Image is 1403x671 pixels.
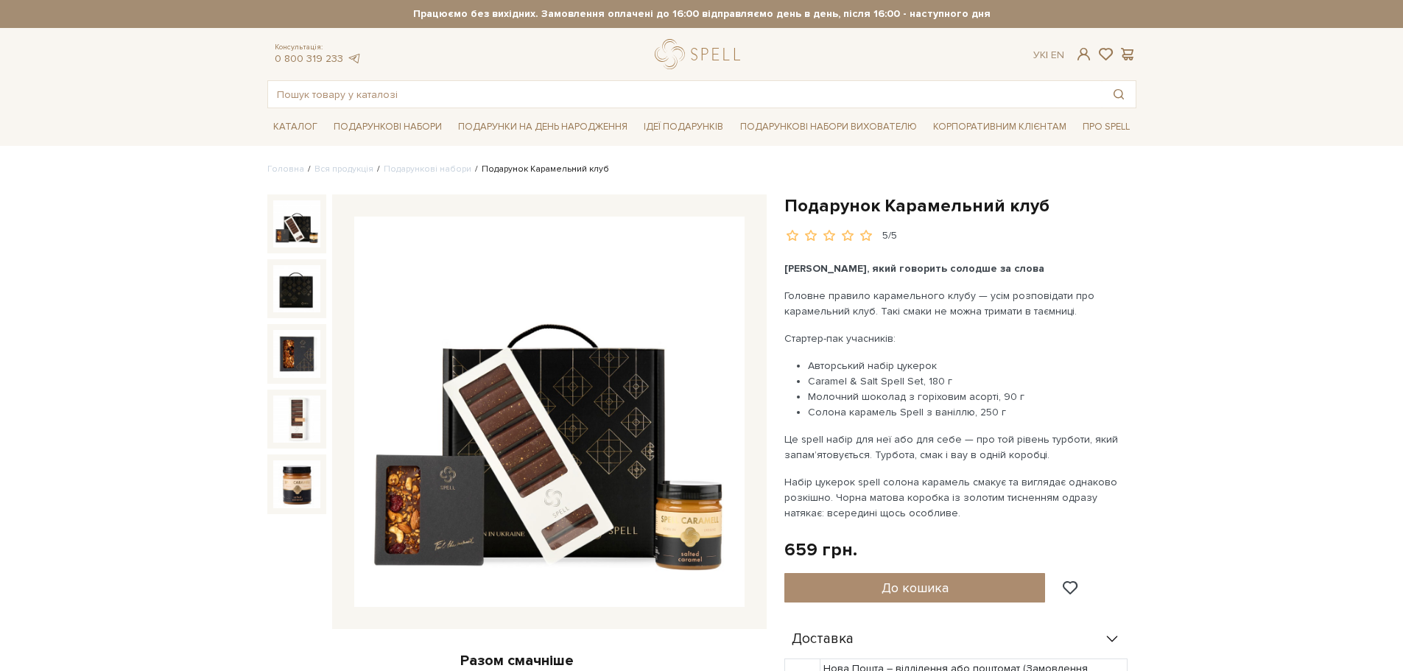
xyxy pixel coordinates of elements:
[784,432,1130,463] p: Це spell набір для неї або для себе — про той рівень турботи, який запам’ятовується. Турбота, сма...
[275,43,362,52] span: Консультація:
[808,404,1130,420] li: Солона карамель Spell з ваніллю, 250 г
[347,52,362,65] a: telegram
[384,164,471,175] a: Подарункові набори
[1102,81,1136,108] button: Пошук товару у каталозі
[268,81,1102,108] input: Пошук товару у каталозі
[792,633,854,646] span: Доставка
[882,229,897,243] div: 5/5
[638,116,729,138] a: Ідеї подарунків
[784,194,1136,217] h1: Подарунок Карамельний клуб
[1046,49,1048,61] span: |
[655,39,747,69] a: logo
[808,358,1130,373] li: Авторський набір цукерок
[784,573,1046,603] button: До кошика
[452,116,633,138] a: Подарунки на День народження
[882,580,949,596] span: До кошика
[273,396,320,443] img: Подарунок Карамельний клуб
[267,7,1136,21] strong: Працюємо без вихідних. Замовлення оплачені до 16:00 відправляємо день в день, після 16:00 - насту...
[1033,49,1064,62] div: Ук
[328,116,448,138] a: Подарункові набори
[273,265,320,312] img: Подарунок Карамельний клуб
[927,114,1072,139] a: Корпоративним клієнтам
[354,217,745,607] img: Подарунок Карамельний клуб
[784,262,1044,275] b: [PERSON_NAME], який говорить солодше за слова
[1051,49,1064,61] a: En
[275,52,343,65] a: 0 800 319 233
[273,330,320,377] img: Подарунок Карамельний клуб
[267,651,767,670] div: Разом смачніше
[734,114,923,139] a: Подарункові набори вихователю
[471,163,609,176] li: Подарунок Карамельний клуб
[784,538,857,561] div: 659 грн.
[808,389,1130,404] li: Молочний шоколад з горіховим асорті, 90 г
[314,164,373,175] a: Вся продукція
[784,474,1130,521] p: Набір цукерок spell солона карамель смакує та виглядає однаково розкішно. Чорна матова коробка із...
[784,331,1130,346] p: Стартер-пак учасників:
[267,116,323,138] a: Каталог
[273,200,320,247] img: Подарунок Карамельний клуб
[784,288,1130,319] p: Головне правило карамельного клубу — усім розповідати про карамельний клуб. Такі смаки не можна т...
[808,373,1130,389] li: Caramel & Salt Spell Set, 180 г
[267,164,304,175] a: Головна
[1077,116,1136,138] a: Про Spell
[273,460,320,507] img: Подарунок Карамельний клуб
